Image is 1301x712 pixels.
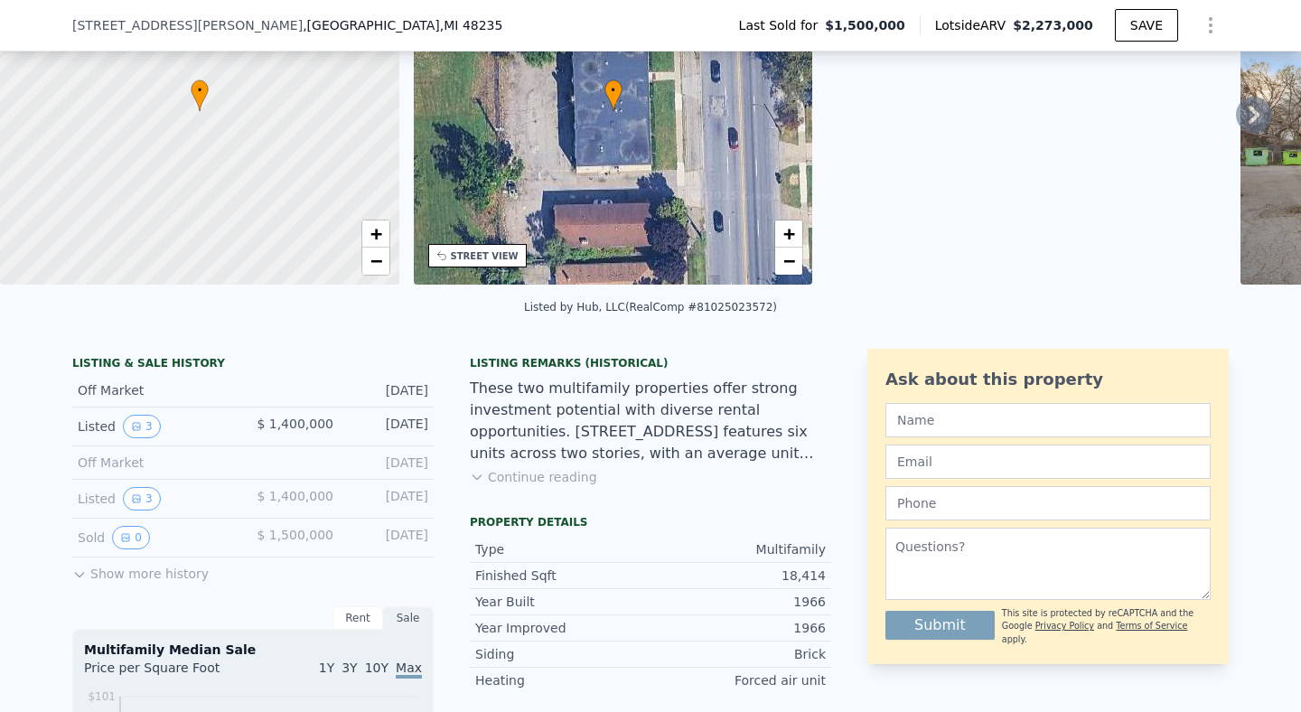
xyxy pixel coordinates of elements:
div: Sale [383,606,434,630]
div: Type [475,540,650,558]
div: Siding [475,645,650,663]
button: SAVE [1115,9,1178,42]
div: Listed [78,487,239,511]
input: Name [885,403,1211,437]
div: Listing Remarks (Historical) [470,356,831,370]
div: Property details [470,515,831,529]
a: Zoom in [775,220,802,248]
span: Max [396,660,422,679]
div: Sold [78,526,239,549]
div: Year Improved [475,619,650,637]
div: Off Market [78,454,239,472]
div: Heating [475,671,650,689]
div: [DATE] [348,415,428,438]
span: $ 1,500,000 [257,528,333,542]
span: Last Sold for [739,16,826,34]
div: • [604,80,622,111]
span: + [783,222,795,245]
div: This site is protected by reCAPTCHA and the Google and apply. [1002,607,1211,646]
div: STREET VIEW [451,249,519,263]
tspan: $101 [88,690,116,703]
a: Zoom out [362,248,389,275]
div: [DATE] [348,487,428,511]
span: , MI 48235 [440,18,503,33]
div: Rent [332,606,383,630]
span: [STREET_ADDRESS][PERSON_NAME] [72,16,303,34]
span: $ 1,400,000 [257,489,333,503]
span: 1Y [319,660,334,675]
div: 1966 [650,619,826,637]
div: Finished Sqft [475,567,650,585]
span: 10Y [365,660,388,675]
span: Lotside ARV [935,16,1013,34]
div: 1966 [650,593,826,611]
div: Year Built [475,593,650,611]
span: • [191,82,209,98]
span: 3Y [342,660,357,675]
span: $2,273,000 [1013,18,1093,33]
div: LISTING & SALE HISTORY [72,356,434,374]
input: Phone [885,486,1211,520]
button: View historical data [112,526,150,549]
span: + [370,222,381,245]
div: [DATE] [348,526,428,549]
span: − [783,249,795,272]
div: • [191,80,209,111]
div: Multifamily Median Sale [84,641,422,659]
button: Submit [885,611,995,640]
a: Privacy Policy [1035,621,1094,631]
button: View historical data [123,415,161,438]
span: $1,500,000 [825,16,905,34]
button: Show more history [72,557,209,583]
div: These two multifamily properties offer strong investment potential with diverse rental opportunit... [470,378,831,464]
span: $ 1,400,000 [257,417,333,431]
span: , [GEOGRAPHIC_DATA] [303,16,502,34]
div: Ask about this property [885,367,1211,392]
div: Multifamily [650,540,826,558]
div: [DATE] [348,454,428,472]
button: View historical data [123,487,161,511]
a: Zoom in [362,220,389,248]
div: Brick [650,645,826,663]
div: 18,414 [650,567,826,585]
div: Listed by Hub, LLC (RealComp #81025023572) [524,301,777,314]
div: Off Market [78,381,239,399]
div: [DATE] [348,381,428,399]
span: − [370,249,381,272]
a: Zoom out [775,248,802,275]
div: Forced air unit [650,671,826,689]
button: Continue reading [470,468,597,486]
div: Price per Square Foot [84,659,253,688]
button: Show Options [1193,7,1229,43]
a: Terms of Service [1116,621,1187,631]
div: Listed [78,415,239,438]
span: • [604,82,622,98]
input: Email [885,445,1211,479]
